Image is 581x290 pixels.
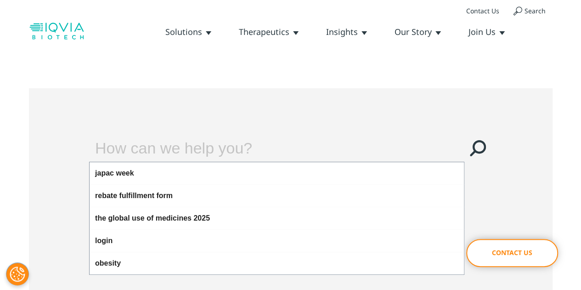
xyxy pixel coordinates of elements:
div: obesity [90,252,464,274]
a: Therapeutics [239,26,299,37]
div: Search Suggestions [89,162,464,275]
a: Solutions [165,26,211,37]
span: obesity [95,259,121,267]
img: search.svg [513,6,522,16]
span: the [95,214,106,222]
span: global [108,214,130,222]
a: Search [464,134,491,162]
span: form [156,192,173,199]
span: rebate [95,192,117,199]
div: rebate fulfillment form [90,184,464,207]
div: japac week [90,162,464,184]
a: Insights [326,26,367,37]
img: biotech-logo.svg [29,22,84,40]
span: japac [95,169,114,177]
div: login [90,229,464,252]
a: Contact Us [466,239,558,267]
span: login [95,237,113,245]
button: Cookies Settings [6,262,29,285]
span: fulfillment [119,192,154,199]
span: use [132,214,145,222]
span: 2025 [193,214,210,222]
a: Our Story [395,26,441,37]
input: Search [90,134,445,162]
svg: Search [470,140,486,156]
span: of [147,214,153,222]
span: week [116,169,134,177]
div: the global use of medicines 2025 [90,207,464,229]
span: medicines [156,214,192,222]
a: Join Us [468,26,505,37]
